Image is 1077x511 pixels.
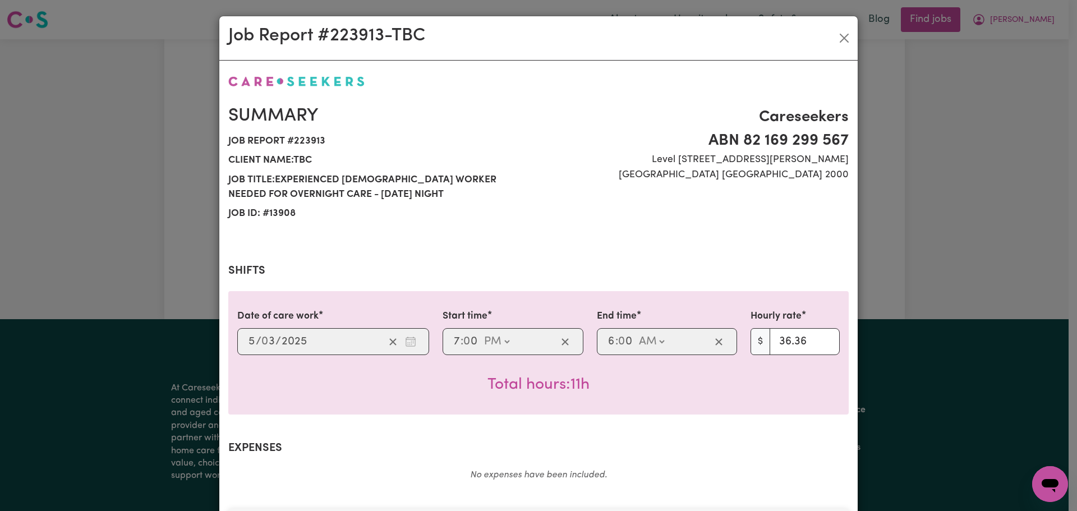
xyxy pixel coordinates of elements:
button: Close [835,29,853,47]
span: Careseekers [545,105,849,129]
span: Job report # 223913 [228,132,532,151]
label: Hourly rate [751,309,802,324]
span: Client name: TBC [228,151,532,170]
img: Careseekers logo [228,76,365,86]
span: [GEOGRAPHIC_DATA] [GEOGRAPHIC_DATA] 2000 [545,168,849,182]
button: Enter the date of care work [402,333,420,350]
span: 0 [618,336,625,347]
h2: Job Report # 223913 - TBC [228,25,425,47]
iframe: Button to launch messaging window [1032,466,1068,502]
h2: Summary [228,105,532,127]
label: End time [597,309,637,324]
span: Total hours worked: 11 hours [487,377,590,393]
input: -- [248,333,256,350]
label: Start time [443,309,487,324]
em: No expenses have been included. [470,471,607,480]
input: -- [464,333,478,350]
span: Job title: Experienced [DEMOGRAPHIC_DATA] worker needed for overnight care - [DATE] night [228,171,532,205]
input: -- [607,333,615,350]
span: 0 [261,336,268,347]
span: / [256,335,261,348]
h2: Expenses [228,441,849,455]
span: $ [751,328,770,355]
h2: Shifts [228,264,849,278]
span: Job ID: # 13908 [228,204,532,223]
span: ABN 82 169 299 567 [545,129,849,153]
span: Level [STREET_ADDRESS][PERSON_NAME] [545,153,849,167]
input: ---- [281,333,307,350]
span: : [461,335,463,348]
input: -- [262,333,275,350]
span: / [275,335,281,348]
span: 0 [463,336,470,347]
label: Date of care work [237,309,319,324]
button: Clear date [384,333,402,350]
input: -- [453,333,461,350]
input: -- [619,333,633,350]
span: : [615,335,618,348]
